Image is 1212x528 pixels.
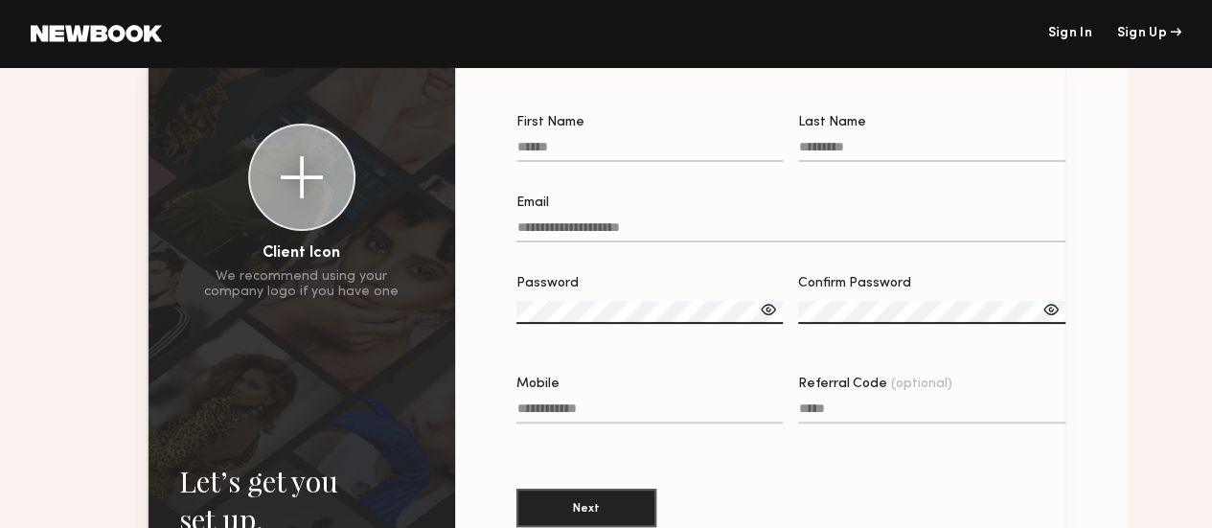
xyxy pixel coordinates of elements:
[516,277,784,290] div: Password
[516,140,784,162] input: First Name
[516,196,1065,210] div: Email
[798,378,1065,391] div: Referral Code
[1047,27,1091,40] a: Sign In
[891,378,952,391] span: (optional)
[798,140,1065,162] input: Last Name
[516,378,784,391] div: Mobile
[204,269,399,300] div: We recommend using your company logo if you have one
[263,246,340,262] div: Client Icon
[798,277,1065,290] div: Confirm Password
[798,116,1065,129] div: Last Name
[516,116,784,129] div: First Name
[516,402,784,424] input: Mobile
[516,220,1065,242] input: Email
[1117,27,1181,40] div: Sign Up
[798,402,1065,424] input: Referral Code(optional)
[516,489,656,527] button: Next
[798,301,1065,325] input: Confirm Password
[516,301,784,325] input: Password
